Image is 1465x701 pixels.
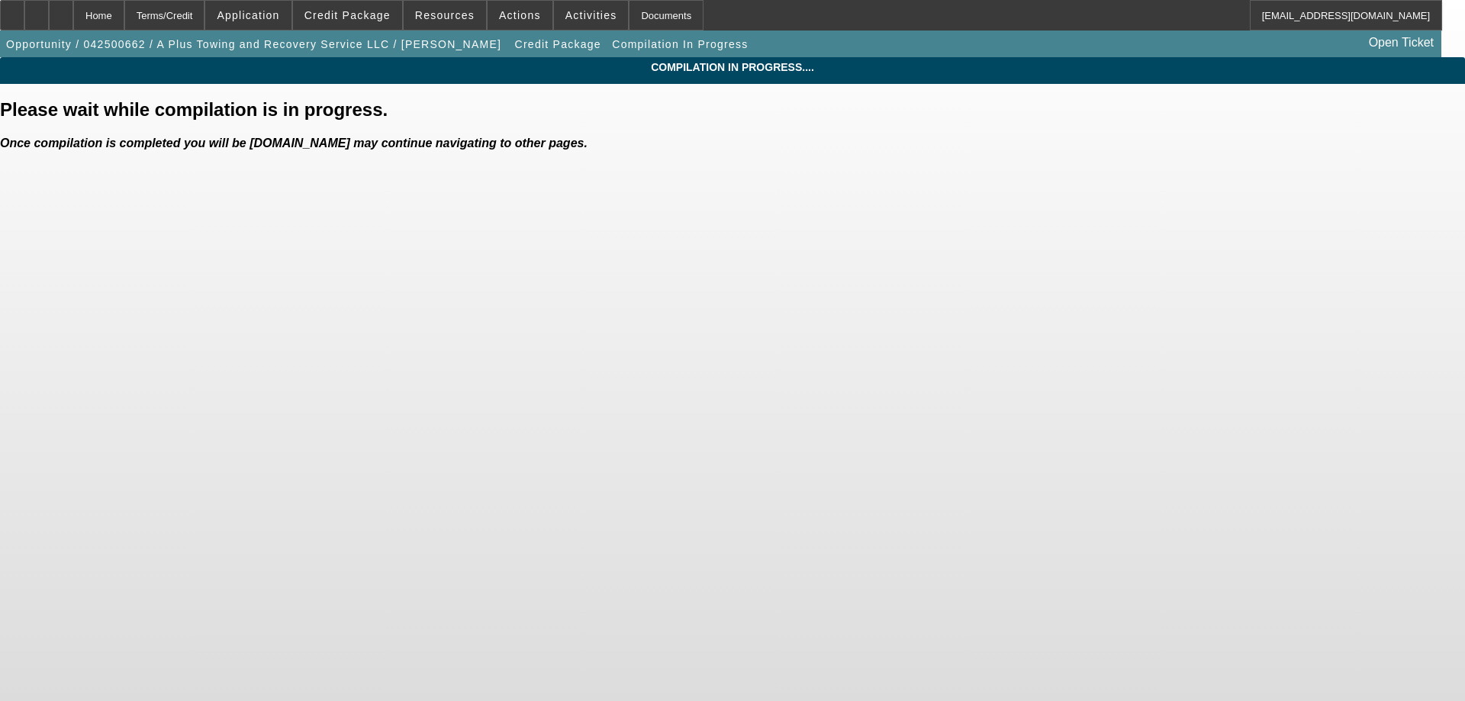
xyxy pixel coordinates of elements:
button: Application [205,1,291,30]
span: Application [217,9,279,21]
button: Actions [488,1,552,30]
span: Activities [565,9,617,21]
button: Activities [554,1,629,30]
a: Open Ticket [1363,30,1440,56]
button: Resources [404,1,486,30]
span: Opportunity / 042500662 / A Plus Towing and Recovery Service LLC / [PERSON_NAME] [6,38,501,50]
button: Credit Package [293,1,402,30]
button: Compilation In Progress [608,31,752,58]
span: Credit Package [515,38,601,50]
span: Compilation In Progress [612,38,748,50]
span: Credit Package [304,9,391,21]
span: Actions [499,9,541,21]
span: Compilation in progress.... [11,61,1454,73]
button: Credit Package [511,31,605,58]
span: Resources [415,9,475,21]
